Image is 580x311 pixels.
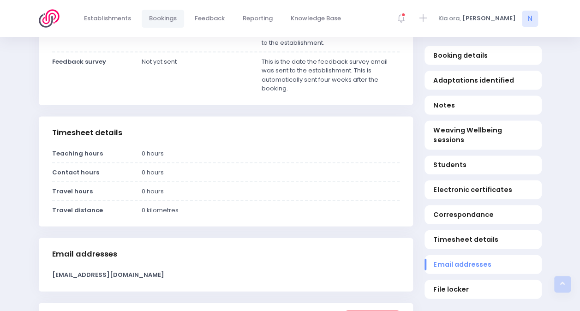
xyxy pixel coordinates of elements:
[433,185,532,195] span: Electronic certificates
[195,14,225,23] span: Feedback
[522,11,538,27] span: N
[425,230,542,249] a: Timesheet details
[433,210,532,220] span: Correspondance
[425,255,542,274] a: Email addresses
[433,285,532,294] span: File locker
[425,205,542,224] a: Correspondance
[425,155,542,174] a: Students
[425,180,542,199] a: Electronic certificates
[52,149,103,158] strong: Teaching hours
[433,76,532,85] span: Adaptations identified
[136,187,405,196] div: 0 hours
[291,14,341,23] span: Knowledge Base
[283,10,349,28] a: Knowledge Base
[433,101,532,110] span: Notes
[438,14,461,23] span: Kia ora,
[187,10,233,28] a: Feedback
[52,270,164,279] strong: [EMAIL_ADDRESS][DOMAIN_NAME]
[243,14,273,23] span: Reporting
[256,57,405,93] div: This is the date the feedback survey email was sent to the establishment. This is automatically s...
[425,71,542,90] a: Adaptations identified
[52,206,103,215] strong: Travel distance
[433,235,532,245] span: Timesheet details
[52,128,122,138] h3: Timesheet details
[52,187,93,196] strong: Travel hours
[136,168,405,177] div: 0 hours
[39,9,65,28] img: Logo
[425,280,542,299] a: File locker
[462,14,516,23] span: [PERSON_NAME]
[77,10,139,28] a: Establishments
[433,160,532,170] span: Students
[149,14,177,23] span: Bookings
[425,46,542,65] a: Booking details
[142,10,185,28] a: Bookings
[52,168,99,177] strong: Contact hours
[235,10,281,28] a: Reporting
[136,149,405,158] div: 0 hours
[52,57,106,66] strong: Feedback survey
[136,57,256,93] div: Not yet sent
[433,126,532,145] span: Weaving Wellbeing sessions
[433,51,532,60] span: Booking details
[52,250,117,259] h3: Email addresses
[433,260,532,269] span: Email addresses
[84,14,131,23] span: Establishments
[425,121,542,150] a: Weaving Wellbeing sessions
[136,206,405,215] div: 0 kilometres
[425,96,542,115] a: Notes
